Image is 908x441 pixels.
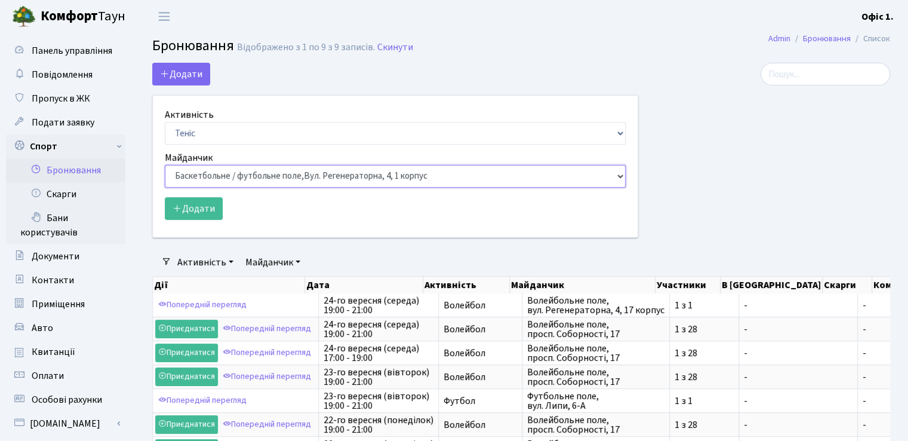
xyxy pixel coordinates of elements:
[6,268,125,292] a: Контакти
[6,316,125,340] a: Авто
[6,292,125,316] a: Приміщення
[305,277,423,293] th: Дата
[675,324,734,334] span: 1 з 28
[721,277,823,293] th: В [GEOGRAPHIC_DATA]
[863,324,904,334] span: -
[6,364,125,388] a: Оплати
[155,320,218,338] a: Приєднатися
[237,42,375,53] div: Відображено з 1 по 9 з 9 записів.
[675,301,734,310] span: 1 з 1
[220,344,314,362] a: Попередній перегляд
[152,63,210,85] button: Додати
[863,420,904,430] span: -
[444,420,517,430] span: Волейбол
[153,277,305,293] th: Дії
[32,116,94,129] span: Подати заявку
[744,301,852,310] span: -
[220,320,314,338] a: Попередній перегляд
[851,32,890,45] li: Список
[32,321,53,335] span: Авто
[324,367,433,387] span: 23-го вересня (вівторок) 19:00 - 21:00
[863,396,904,406] span: -
[32,44,112,57] span: Панель управління
[220,367,314,386] a: Попередній перегляд
[761,63,890,85] input: Пошук...
[6,158,125,182] a: Бронювання
[324,391,433,411] span: 23-го вересня (вівторок) 19:00 - 21:00
[12,5,36,29] img: logo.png
[324,344,433,363] span: 24-го вересня (середа) 17:00 - 19:00
[32,274,74,287] span: Контакти
[155,391,250,410] a: Попередній перегляд
[32,345,75,359] span: Квитанції
[863,301,904,310] span: -
[155,344,218,362] a: Приєднатися
[444,396,517,406] span: Футбол
[655,277,721,293] th: Участники
[861,10,894,23] b: Офіс 1.
[744,372,852,382] span: -
[744,324,852,334] span: -
[744,396,852,406] span: -
[241,252,305,272] a: Майданчик
[32,298,85,311] span: Приміщення
[675,348,734,358] span: 1 з 28
[6,244,125,268] a: Документи
[675,396,734,406] span: 1 з 1
[423,277,510,293] th: Активність
[6,63,125,87] a: Повідомлення
[32,393,102,406] span: Особові рахунки
[823,277,872,293] th: Скарги
[155,367,218,386] a: Приєднатися
[675,372,734,382] span: 1 з 28
[444,301,517,310] span: Волейбол
[6,182,125,206] a: Скарги
[6,87,125,111] a: Пропуск в ЖК
[863,372,904,382] span: -
[32,369,64,382] span: Оплати
[527,415,664,434] span: Волейбольне поле, просп. Соборності, 17
[41,7,125,27] span: Таун
[6,111,125,134] a: Подати заявку
[861,10,894,24] a: Офіс 1.
[527,344,664,363] span: Волейбольне поле, просп. Соборності, 17
[6,206,125,244] a: Бани користувачів
[527,296,664,315] span: Волейбольне поле, вул. Регенераторна, 4, 17 корпус
[527,367,664,387] span: Волейбольне поле, просп. Соборності, 17
[744,420,852,430] span: -
[6,388,125,412] a: Особові рахунки
[444,372,517,382] span: Волейбол
[32,92,90,105] span: Пропуск в ЖК
[173,252,238,272] a: Активність
[803,32,851,45] a: Бронювання
[768,32,790,45] a: Admin
[155,296,250,314] a: Попередній перегляд
[165,197,223,220] button: Додати
[444,324,517,334] span: Волейбол
[32,68,93,81] span: Повідомлення
[149,7,179,26] button: Переключити навігацію
[744,348,852,358] span: -
[444,348,517,358] span: Волейбол
[324,320,433,339] span: 24-го вересня (середа) 19:00 - 21:00
[152,35,234,56] span: Бронювання
[41,7,98,26] b: Комфорт
[377,42,413,53] a: Скинути
[675,420,734,430] span: 1 з 28
[6,340,125,364] a: Квитанції
[324,296,433,315] span: 24-го вересня (середа) 19:00 - 21:00
[165,108,214,122] label: Активність
[155,415,218,434] a: Приєднатися
[6,134,125,158] a: Спорт
[6,412,125,436] a: [DOMAIN_NAME]
[750,26,908,51] nav: breadcrumb
[510,277,655,293] th: Майданчик
[527,320,664,339] span: Волейбольне поле, просп. Соборності, 17
[527,391,664,411] span: Футбольне поле, вул. Липи, 6-А
[324,415,433,434] span: 22-го вересня (понеділок) 19:00 - 21:00
[220,415,314,434] a: Попередній перегляд
[6,39,125,63] a: Панель управління
[863,348,904,358] span: -
[165,151,213,165] label: Майданчик
[32,250,79,263] span: Документи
